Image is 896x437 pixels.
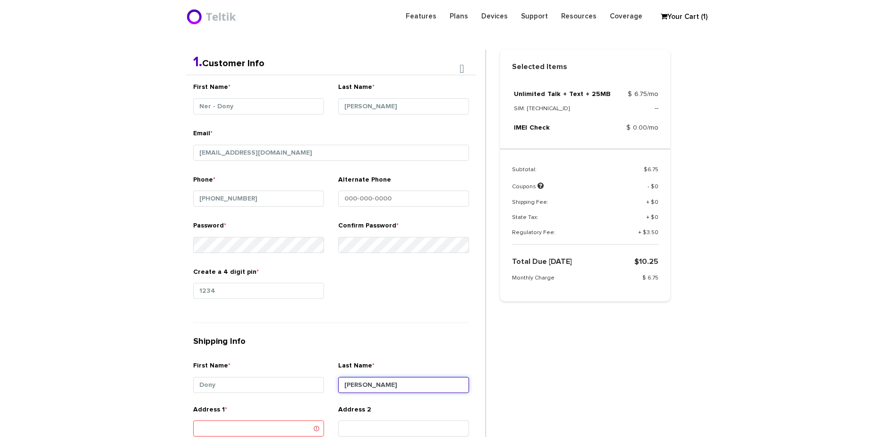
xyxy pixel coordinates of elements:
[338,82,375,96] label: Last Name
[399,7,443,26] a: Features
[193,221,226,235] label: Password
[647,230,658,236] span: 3.50
[512,181,612,198] td: Coupons
[656,10,703,24] a: Your Cart (1)
[612,166,658,181] td: $
[648,167,658,173] span: 6.75
[512,229,612,245] td: Regulatory Fee:
[193,175,215,189] label: Phone
[193,55,202,69] span: 1.
[193,405,227,419] label: Address 1
[639,258,658,265] span: 10.25
[603,7,649,26] a: Coverage
[634,258,658,265] strong: $
[338,175,391,188] label: Alternate Phone
[514,104,611,114] p: SIM: [TECHNICAL_ID]
[512,166,612,181] td: Subtotal:
[612,199,658,214] td: + $
[655,215,658,220] span: 0
[655,200,658,205] span: 0
[612,181,658,198] td: - $
[193,59,265,68] a: 1.Customer Info
[500,61,670,72] strong: Selected Items
[611,89,658,103] td: $ 6.75/mo
[512,274,616,289] td: Monthly Charge
[338,221,399,235] label: Confirm Password
[616,274,658,289] td: $ 6.75
[612,229,658,245] td: + $
[611,122,658,137] td: $ 0.00/mo
[193,129,213,142] label: Email
[555,7,603,26] a: Resources
[443,7,475,26] a: Plans
[338,405,371,418] label: Address 2
[514,7,555,26] a: Support
[514,91,611,97] a: Unlimited Talk + Text + 25MB
[193,283,324,299] input: 0000
[512,199,612,214] td: Shipping Fee:
[338,361,375,375] label: Last Name
[475,7,514,26] a: Devices
[512,214,612,229] td: State Tax:
[612,214,658,229] td: + $
[193,82,230,96] label: First Name
[338,191,469,207] input: 000-000-0000
[611,103,658,122] td: --
[193,191,324,207] input: 000-000-0000
[186,337,476,356] h4: Shipping Info
[186,7,239,26] img: BriteX
[193,361,230,375] label: First Name
[512,258,572,265] strong: Total Due [DATE]
[514,124,550,131] a: IMEI Check
[193,267,259,281] label: Create a 4 digit pin
[655,184,658,190] span: 0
